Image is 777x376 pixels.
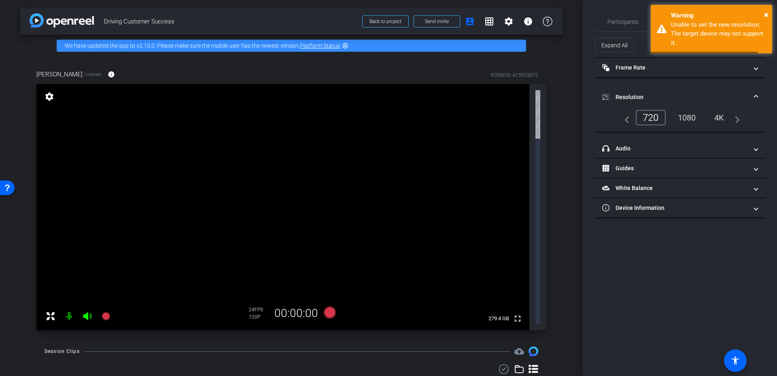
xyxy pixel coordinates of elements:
div: 1080 [672,111,702,125]
span: Chrome [85,72,102,78]
mat-icon: settings [44,92,55,101]
mat-icon: navigate_next [730,113,740,123]
mat-icon: settings [504,17,514,26]
span: 279.4 GB [486,314,512,323]
span: Driving Customer Success [104,13,357,30]
mat-icon: cloud_upload [514,346,524,356]
mat-panel-title: White Balance [602,184,748,192]
button: Send invite [414,15,460,27]
div: 720P [249,314,269,320]
button: Close [764,8,769,21]
mat-expansion-panel-header: Guides [595,158,765,178]
mat-expansion-panel-header: Resolution [595,84,765,110]
div: We have updated the app to v2.15.0. Please make sure the mobile user has the newest version. [57,40,526,52]
mat-panel-title: Frame Rate [602,63,748,72]
a: Platform Status [300,42,340,49]
div: Session Clips [45,347,80,355]
mat-panel-title: Guides [602,164,748,173]
mat-panel-title: Resolution [602,93,748,101]
span: Expand All [601,38,628,53]
mat-icon: grid_on [484,17,494,26]
button: Expand All [595,38,634,53]
div: Resolution [595,110,765,132]
span: Send invite [425,18,449,25]
mat-icon: accessibility [730,356,740,365]
mat-icon: highlight_off [342,42,348,49]
span: FPS [255,307,263,313]
mat-icon: info [108,71,115,78]
span: [PERSON_NAME] [36,70,83,79]
div: Unable to set the new resolution. The target device may not support it. [671,20,766,48]
mat-icon: account_box [465,17,475,26]
div: 24 [249,306,269,313]
mat-icon: fullscreen [513,314,522,323]
mat-expansion-panel-header: White Balance [595,178,765,198]
img: app-logo [30,13,94,27]
mat-icon: info [523,17,533,26]
span: Participants [607,19,638,25]
span: Back to project [369,19,401,24]
mat-panel-title: Audio [602,144,748,153]
img: Session clips [529,346,538,356]
div: ROOM ID: 415953872 [491,72,538,79]
div: 00:00:00 [269,306,323,320]
mat-expansion-panel-header: Frame Rate [595,58,765,77]
div: 720 [636,110,666,125]
mat-panel-title: Device Information [602,204,748,212]
mat-expansion-panel-header: Device Information [595,198,765,218]
mat-expansion-panel-header: Audio [595,139,765,158]
mat-icon: navigate_before [620,113,630,123]
div: Warning [671,11,766,20]
span: × [764,10,769,19]
div: 4K [708,111,730,125]
button: Back to project [362,15,409,27]
span: Destinations for your clips [514,346,524,356]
